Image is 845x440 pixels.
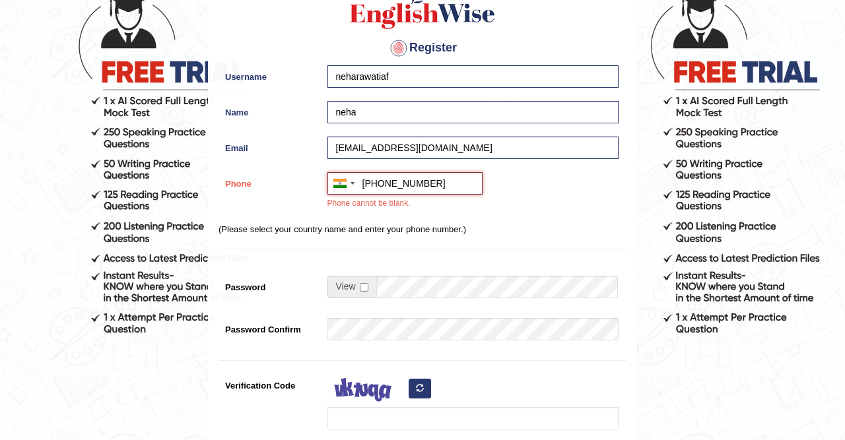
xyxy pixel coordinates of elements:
[219,172,321,190] label: Phone
[219,101,321,119] label: Name
[219,374,321,392] label: Verification Code
[327,172,483,195] input: +91 81234 56789
[219,65,321,83] label: Username
[219,137,321,154] label: Email
[360,283,368,292] input: Show/Hide Password
[219,318,321,336] label: Password Confirm
[328,173,358,194] div: India (भारत): +91
[219,223,626,236] p: (Please select your country name and enter your phone number.)
[219,38,626,59] h4: Register
[219,276,321,294] label: Password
